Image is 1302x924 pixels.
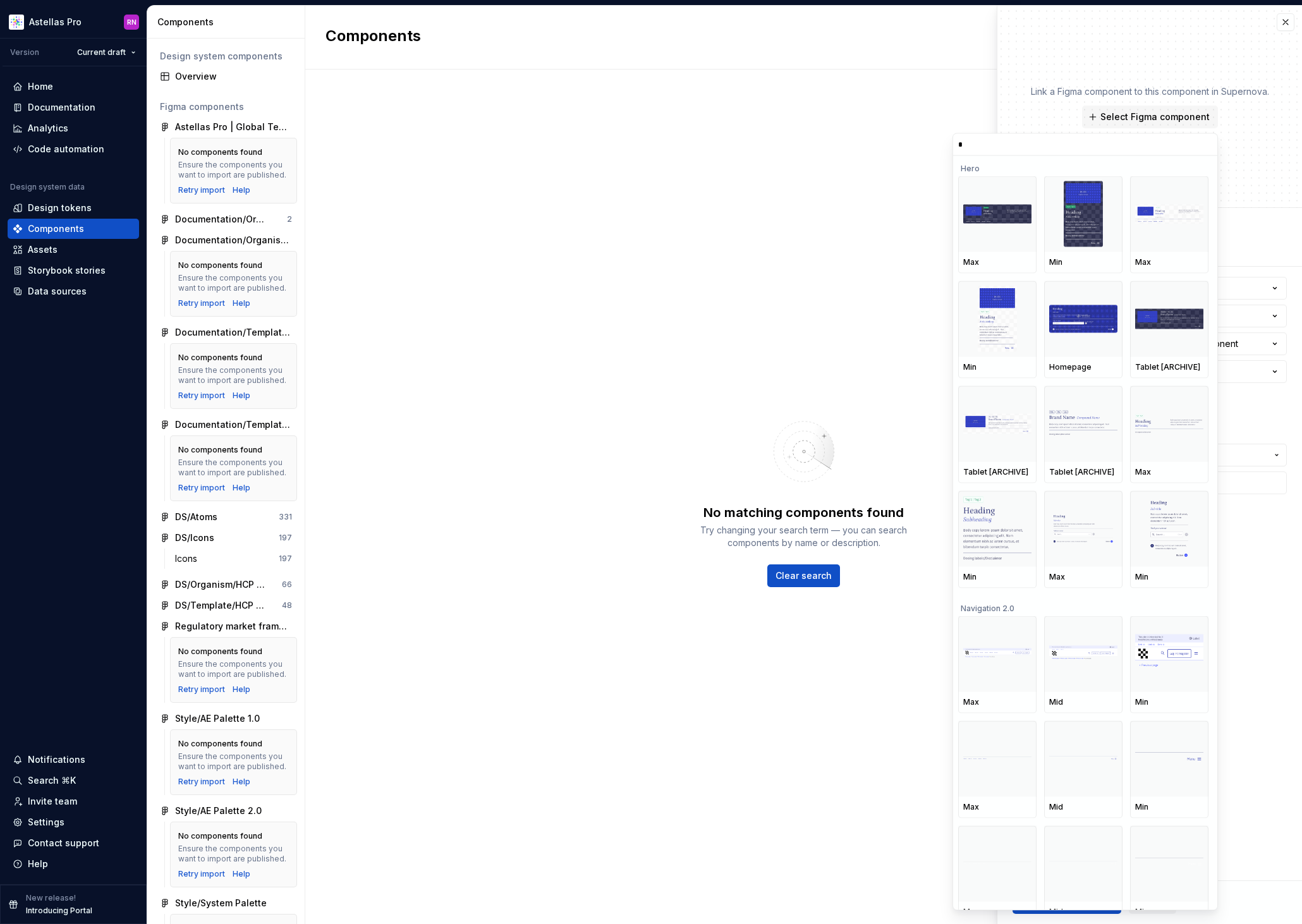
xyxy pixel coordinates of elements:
div: Code automation [28,143,104,155]
div: DS/Atoms [175,511,217,523]
a: DS/Icons197 [155,528,297,548]
div: Icons [175,552,202,565]
p: Link a Figma component to this component in Supernova. [1031,85,1269,98]
a: Help [233,483,250,493]
a: Code automation [8,139,139,159]
p: New release! [26,893,76,903]
div: Help [233,185,250,195]
div: Style/System Palette [175,897,267,909]
div: No components found [178,739,262,749]
button: Retry import [178,391,225,401]
div: Components [28,222,84,235]
div: Max [963,802,1031,812]
div: No components found [178,147,262,157]
div: Documentation/Organism/HCP Portal 2 [175,234,292,246]
div: Assets [28,243,58,256]
p: Introducing Portal [26,906,92,916]
button: Retry import [178,185,225,195]
div: Mid [1049,802,1117,812]
div: Documentation/Template/HCP Portal 2 [175,418,292,431]
div: 66 [282,580,292,590]
div: Retry import [178,684,225,695]
div: Help [233,777,250,787]
a: DS/Atoms331 [155,507,297,527]
a: Documentation/Organism/HCP Portal 2 [155,230,297,250]
button: Contact support [8,833,139,853]
div: Min [1135,802,1203,812]
div: Settings [28,816,64,829]
a: Analytics [8,118,139,138]
div: Hero [958,156,1208,176]
div: Min [1135,697,1203,707]
a: Documentation/Template/HCP Portal [155,322,297,343]
button: Search ⌘K [8,770,139,791]
div: Mid [1049,907,1117,917]
div: 197 [279,554,292,564]
a: Help [233,298,250,308]
div: Help [233,684,250,695]
div: RN [127,17,137,27]
div: Try changing your search term — you can search components by name or description. [690,524,918,549]
a: Storybook stories [8,260,139,281]
div: No components found [178,353,262,363]
a: DS/Organism/HCP Portal66 [155,574,297,595]
div: Max [1135,257,1203,267]
div: Help [233,869,250,879]
span: Select Figma component [1100,111,1210,123]
div: Design system components [160,50,292,63]
div: Regulatory market framework [175,620,292,633]
div: Storybook stories [28,264,106,277]
div: No components found [178,445,262,455]
a: Components [8,219,139,239]
a: Icons197 [170,549,297,569]
img: b2369ad3-f38c-46c1-b2a2-f2452fdbdcd2.png [9,15,24,30]
div: Ensure the components you want to import are published. [178,273,289,293]
div: Ensure the components you want to import are published. [178,458,289,478]
div: Ensure the components you want to import are published. [178,659,289,679]
div: Min [1135,572,1203,582]
button: Retry import [178,777,225,787]
div: 331 [279,512,292,522]
a: DS/Template/HCP Portal48 [155,595,297,616]
button: Retry import [178,483,225,493]
div: Retry import [178,298,225,308]
a: Regulatory market framework [155,616,297,636]
div: Max [963,907,1031,917]
button: Astellas ProRN [3,8,144,35]
div: Documentation [28,101,95,114]
a: Style/AE Palette 2.0 [155,801,297,821]
div: Max [1135,467,1203,477]
div: Max [1049,572,1117,582]
div: Documentation/Organism/HCP Portal [175,213,269,226]
div: Analytics [28,122,68,135]
a: Style/AE Palette 1.0 [155,708,297,729]
div: Design tokens [28,202,92,214]
a: Help [233,391,250,401]
div: Tablet [ARCHIVE] [963,467,1031,477]
div: Min [963,572,1031,582]
div: DS/Template/HCP Portal [175,599,269,612]
div: Style/AE Palette 1.0 [175,712,260,725]
div: Version [10,47,39,58]
div: Ensure the components you want to import are published. [178,160,289,180]
div: Style/AE Palette 2.0 [175,805,262,817]
div: 2 [287,214,292,224]
div: No matching components found [703,504,904,521]
div: DS/Organism/HCP Portal [175,578,269,591]
div: Data sources [28,285,87,298]
div: Astellas Pro | Global Template [175,121,292,133]
div: Invite team [28,795,77,808]
a: Invite team [8,791,139,812]
span: Current draft [77,47,126,58]
div: Help [28,858,48,870]
div: DS/Icons [175,532,214,544]
a: Overview [155,66,297,87]
a: Settings [8,812,139,832]
div: No components found [178,260,262,271]
div: Max [963,697,1031,707]
div: Astellas Pro [29,16,82,28]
